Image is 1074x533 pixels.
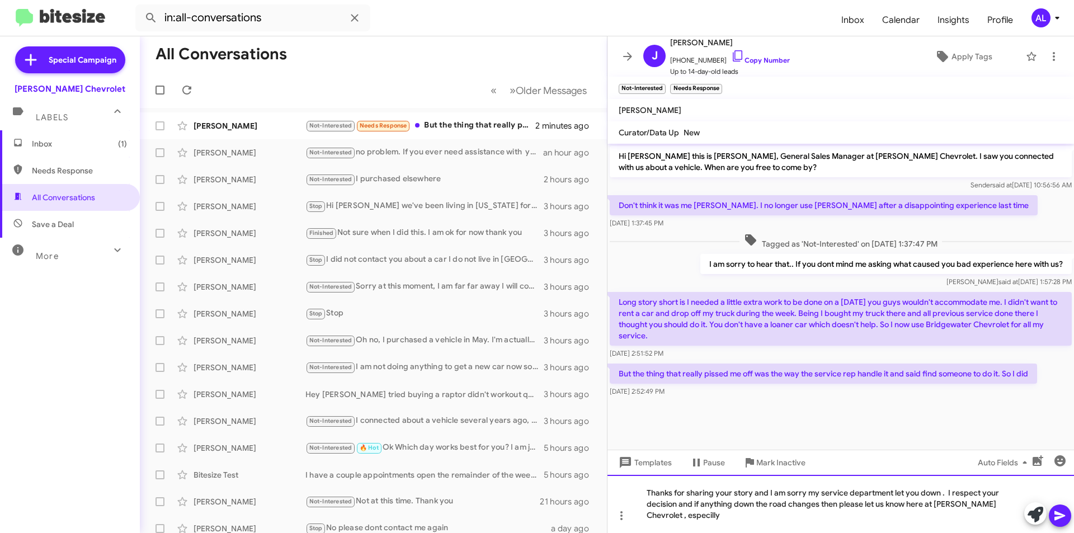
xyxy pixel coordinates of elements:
[544,174,598,185] div: 2 hours ago
[305,119,535,132] div: But the thing that really pissed me off was the way the service rep handle it and said find someo...
[619,128,679,138] span: Curator/Data Up
[681,452,734,473] button: Pause
[305,173,544,186] div: I purchased elsewhere
[309,256,323,263] span: Stop
[309,364,352,371] span: Not-Interested
[194,362,305,373] div: [PERSON_NAME]
[978,4,1022,36] a: Profile
[305,414,544,427] div: I connected about a vehicle several years ago, not recently
[15,83,125,95] div: [PERSON_NAME] Chevrolet
[305,334,544,347] div: Oh no, I purchased a vehicle in May. I'm actually good to go. I'm not sure what you received, but...
[544,228,598,239] div: 3 hours ago
[194,174,305,185] div: [PERSON_NAME]
[703,452,725,473] span: Pause
[610,146,1072,177] p: Hi [PERSON_NAME] this is [PERSON_NAME], General Sales Manager at [PERSON_NAME] Chevrolet. I saw y...
[309,202,323,210] span: Stop
[194,201,305,212] div: [PERSON_NAME]
[832,4,873,36] a: Inbox
[49,54,116,65] span: Special Campaign
[194,281,305,293] div: [PERSON_NAME]
[15,46,125,73] a: Special Campaign
[969,452,1040,473] button: Auto Fields
[32,219,74,230] span: Save a Deal
[607,452,681,473] button: Templates
[610,349,663,357] span: [DATE] 2:51:52 PM
[32,165,127,176] span: Needs Response
[607,475,1074,533] div: Thanks for sharing your story and I am sorry my service department let you down . I respect your ...
[544,254,598,266] div: 3 hours ago
[670,84,722,94] small: Needs Response
[309,444,352,451] span: Not-Interested
[734,452,814,473] button: Mark Inactive
[503,79,593,102] button: Next
[971,181,1072,189] span: Sender [DATE] 10:56:56 AM
[1022,8,1062,27] button: AL
[544,416,598,427] div: 3 hours ago
[619,84,666,94] small: Not-Interested
[544,362,598,373] div: 3 hours ago
[305,200,544,213] div: Hi [PERSON_NAME] we've been living in [US_STATE] for the last year so you can remove me from the ...
[906,46,1020,67] button: Apply Tags
[32,192,95,203] span: All Conversations
[670,66,790,77] span: Up to 14-day-old leads
[610,387,665,395] span: [DATE] 2:52:49 PM
[929,4,978,36] a: Insights
[194,416,305,427] div: [PERSON_NAME]
[540,496,598,507] div: 21 hours ago
[194,469,305,480] div: Bitesize Test
[36,251,59,261] span: More
[194,335,305,346] div: [PERSON_NAME]
[309,498,352,505] span: Not-Interested
[544,201,598,212] div: 3 hours ago
[510,83,516,97] span: »
[309,525,323,532] span: Stop
[309,122,352,129] span: Not-Interested
[873,4,929,36] a: Calendar
[305,361,544,374] div: I am not doing anything to get a new car now sorry have a great day
[194,442,305,454] div: [PERSON_NAME]
[305,227,544,239] div: Not sure when I did this. I am ok for now thank you
[309,310,323,317] span: Stop
[118,138,127,149] span: (1)
[739,233,942,249] span: Tagged as 'Not-Interested' on [DATE] 1:37:47 PM
[305,389,544,400] div: Hey [PERSON_NAME] tried buying a raptor didn't workout quality auto mall gave me the price I wanted
[309,176,352,183] span: Not-Interested
[194,254,305,266] div: [PERSON_NAME]
[305,495,540,508] div: Not at this time. Thank you
[1031,8,1051,27] div: AL
[305,146,543,159] div: no problem. If you ever need assistance with your next purchase just feel free to text, call or e...
[32,138,127,149] span: Inbox
[516,84,587,97] span: Older Messages
[684,128,700,138] span: New
[309,149,352,156] span: Not-Interested
[135,4,370,31] input: Search
[544,442,598,454] div: 5 hours ago
[535,120,598,131] div: 2 minutes ago
[194,308,305,319] div: [PERSON_NAME]
[998,277,1018,286] span: said at
[194,228,305,239] div: [PERSON_NAME]
[360,444,379,451] span: 🔥 Hot
[610,219,663,227] span: [DATE] 1:37:45 PM
[544,469,598,480] div: 5 hours ago
[491,83,497,97] span: «
[946,277,1072,286] span: [PERSON_NAME] [DATE] 1:57:28 PM
[305,280,544,293] div: Sorry at this moment, I am far far away I will contact you when I be back
[543,147,598,158] div: an hour ago
[544,335,598,346] div: 3 hours ago
[731,56,790,64] a: Copy Number
[484,79,593,102] nav: Page navigation example
[992,181,1012,189] span: said at
[309,229,334,237] span: Finished
[544,281,598,293] div: 3 hours ago
[700,254,1072,274] p: I am sorry to hear that.. If you dont mind me asking what caused you bad experience here with us?
[756,452,805,473] span: Mark Inactive
[544,389,598,400] div: 3 hours ago
[652,47,658,65] span: J
[670,49,790,66] span: [PHONE_NUMBER]
[978,452,1031,473] span: Auto Fields
[616,452,672,473] span: Templates
[194,147,305,158] div: [PERSON_NAME]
